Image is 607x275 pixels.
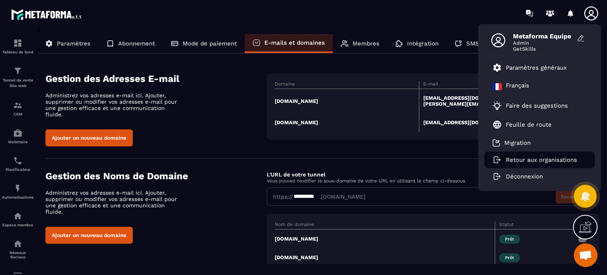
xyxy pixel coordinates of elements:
[419,81,563,89] th: E-mail
[495,222,574,229] th: Statut
[2,233,34,265] a: social-networksocial-networkRéseaux Sociaux
[2,78,34,89] p: Tunnel de vente Site web
[506,82,529,91] p: Français
[2,250,34,259] p: Réseaux Sociaux
[13,184,23,193] img: automations
[13,156,23,165] img: scheduler
[2,95,34,122] a: formationformationCRM
[11,7,82,21] img: logo
[45,92,184,118] p: Administrez vos adresses e-mail ici. Ajouter, supprimer ou modifier vos adresses e-mail pour une ...
[13,128,23,138] img: automations
[407,40,439,47] p: Intégration
[499,253,520,262] span: Prêt
[275,248,495,267] td: [DOMAIN_NAME]
[275,89,419,113] td: [DOMAIN_NAME]
[499,235,520,244] span: Prêt
[45,129,133,146] button: Ajouter un nouveau domaine
[13,101,23,110] img: formation
[506,102,568,109] p: Faire des suggestions
[45,171,267,182] h4: Gestion des Noms de Domaine
[2,122,34,150] a: automationsautomationsWebinaire
[2,60,34,95] a: formationformationTunnel de vente Site web
[466,40,545,47] p: SMS / Emails / Webinaires
[2,112,34,116] p: CRM
[2,32,34,60] a: formationformationTableau de bord
[492,120,552,129] a: Feuille de route
[118,40,155,47] p: Abonnement
[513,32,572,40] span: Metaforma Equipe
[419,89,563,113] td: [EMAIL_ADDRESS][DOMAIN_NAME], [PERSON_NAME][EMAIL_ADDRESS][DOMAIN_NAME]
[2,50,34,54] p: Tableau de bord
[13,211,23,221] img: automations
[267,171,325,178] label: L'URL de votre tunnel
[57,40,90,47] p: Paramètres
[506,173,543,180] p: Déconnexion
[506,64,567,71] p: Paramètres généraux
[45,190,184,215] p: Administrez vos adresses e-mail ici. Ajouter, supprimer ou modifier vos adresses e-mail pour une ...
[492,63,567,72] a: Paramètres généraux
[353,40,379,47] p: Membres
[504,139,531,146] p: Migration
[2,223,34,227] p: Espace membre
[264,39,325,46] p: E-mails et domaines
[275,81,419,89] th: Domaine
[2,178,34,205] a: automationsautomationsAutomatisations
[45,227,133,244] button: Ajouter un nouveau domaine
[419,113,563,132] td: [EMAIL_ADDRESS][DOMAIN_NAME]
[506,121,552,128] p: Feuille de route
[492,139,531,147] a: Migration
[183,40,237,47] p: Mode de paiement
[2,167,34,172] p: Planificateur
[45,73,267,84] h4: Gestion des Adresses E-mail
[275,229,495,248] td: [DOMAIN_NAME]
[513,46,572,52] span: GetSkills
[275,113,419,132] td: [DOMAIN_NAME]
[2,205,34,233] a: automationsautomationsEspace membre
[13,239,23,248] img: social-network
[275,222,495,229] th: Nom de domaine
[2,140,34,144] p: Webinaire
[13,38,23,48] img: formation
[13,66,23,76] img: formation
[2,195,34,199] p: Automatisations
[2,150,34,178] a: schedulerschedulerPlanificateur
[574,243,598,267] div: Ouvrir le chat
[492,101,577,110] a: Faire des suggestions
[492,156,577,163] a: Retour aux organisations
[513,40,572,46] span: Admin
[506,156,577,163] p: Retour aux organisations
[267,178,599,184] p: Vous pouvez modifier le sous-domaine de votre URL en utilisant le champ ci-dessous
